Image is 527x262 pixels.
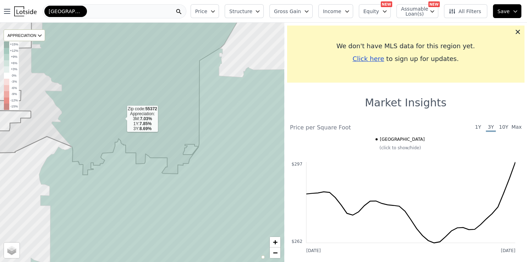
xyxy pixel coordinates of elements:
a: Layers [4,243,20,258]
span: Income [323,8,341,15]
td: +12% [9,48,19,54]
td: +6% [9,60,19,67]
span: [GEOGRAPHIC_DATA] [380,136,424,142]
button: Save [493,4,521,18]
td: 0% [9,73,19,79]
span: Equity [363,8,379,15]
span: Price [195,8,207,15]
span: 3Y [486,123,496,132]
img: Lotside [14,6,37,16]
a: Zoom out [270,247,280,258]
div: Price per Square Foot [290,123,406,132]
a: Zoom in [270,237,280,247]
div: We don't have MLS data for this region yet. [293,41,518,51]
td: -3% [9,79,19,85]
button: Structure [225,4,264,18]
span: 1Y [473,123,483,132]
span: Save [498,8,510,15]
text: $297 [291,162,302,167]
span: All Filters [449,8,481,15]
button: Income [318,4,353,18]
td: +9% [9,54,19,60]
button: Assumable Loan(s) [396,4,438,18]
button: Equity [359,4,391,18]
text: [DATE] [306,248,321,253]
span: + [273,238,278,246]
div: (click to show/hide) [285,145,515,151]
div: to sign up for updates. [293,54,518,64]
span: Click here [352,55,384,62]
text: [DATE] [501,248,515,253]
td: +15% [9,41,19,48]
button: All Filters [444,4,487,18]
td: -6% [9,85,19,91]
span: − [273,248,278,257]
span: Assumable Loan(s) [401,6,424,16]
div: NEW [428,1,440,7]
span: Max [511,123,521,132]
td: -12% [9,97,19,104]
span: 10Y [499,123,509,132]
div: APPRECIATION [4,29,45,41]
span: Structure [229,8,252,15]
div: NEW [381,1,392,7]
span: Gross Gain [274,8,301,15]
td: +3% [9,66,19,73]
td: -9% [9,91,19,97]
text: $262 [291,239,302,244]
button: Price [191,4,219,18]
button: Gross Gain [269,4,313,18]
h1: Market Insights [365,96,446,109]
span: [GEOGRAPHIC_DATA] [49,8,83,15]
td: -15% [9,104,19,110]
